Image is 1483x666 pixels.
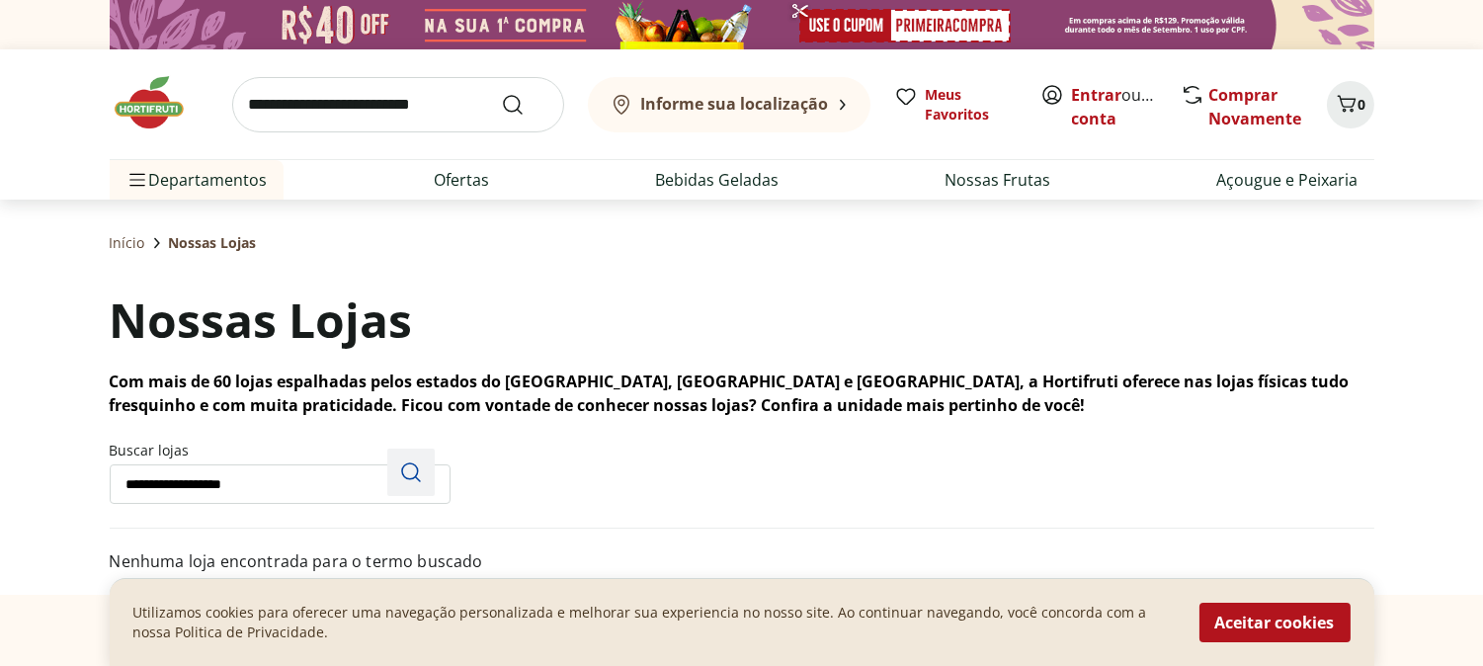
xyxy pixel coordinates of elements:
[110,441,451,504] label: Buscar lojas
[1217,168,1359,192] a: Açougue e Peixaria
[655,168,779,192] a: Bebidas Geladas
[125,156,268,204] span: Departamentos
[501,93,548,117] button: Submit Search
[1327,81,1374,128] button: Carrinho
[1199,603,1351,642] button: Aceitar cookies
[125,156,149,204] button: Menu
[133,603,1176,642] p: Utilizamos cookies para oferecer uma navegação personalizada e melhorar sua experiencia no nosso ...
[169,233,257,253] span: Nossas Lojas
[110,370,1374,417] p: Com mais de 60 lojas espalhadas pelos estados do [GEOGRAPHIC_DATA], [GEOGRAPHIC_DATA] e [GEOGRAPH...
[641,93,829,115] b: Informe sua localização
[894,85,1017,125] a: Meus Favoritos
[1072,84,1122,106] a: Entrar
[110,233,145,253] a: Início
[1359,95,1366,114] span: 0
[110,73,208,132] img: Hortifruti
[110,464,451,504] input: Buscar lojasPesquisar
[1209,84,1302,129] a: Comprar Novamente
[1072,84,1181,129] a: Criar conta
[110,552,483,570] span: Nenhuma loja encontrada para o termo buscado
[588,77,870,132] button: Informe sua localização
[1072,83,1160,130] span: ou
[434,168,489,192] a: Ofertas
[926,85,1017,125] span: Meus Favoritos
[110,287,413,354] h1: Nossas Lojas
[387,449,435,496] button: Pesquisar
[232,77,564,132] input: search
[945,168,1050,192] a: Nossas Frutas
